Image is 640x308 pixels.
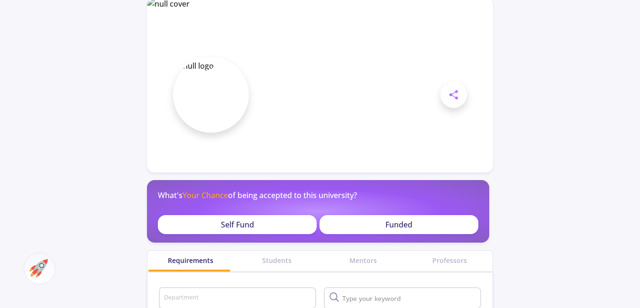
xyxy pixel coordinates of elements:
a: Requirements [147,255,234,265]
p: Self Fund [221,219,254,230]
a: Professors [406,255,493,265]
a: Students [234,255,320,265]
img: ac-market [29,259,48,278]
span: Your Chance [183,190,228,200]
p: What's of being accepted to this university? [158,190,357,201]
p: Funded [385,219,412,230]
img: null logo [175,60,214,72]
input: Type your keyword [340,294,479,303]
a: Mentors [320,255,406,265]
